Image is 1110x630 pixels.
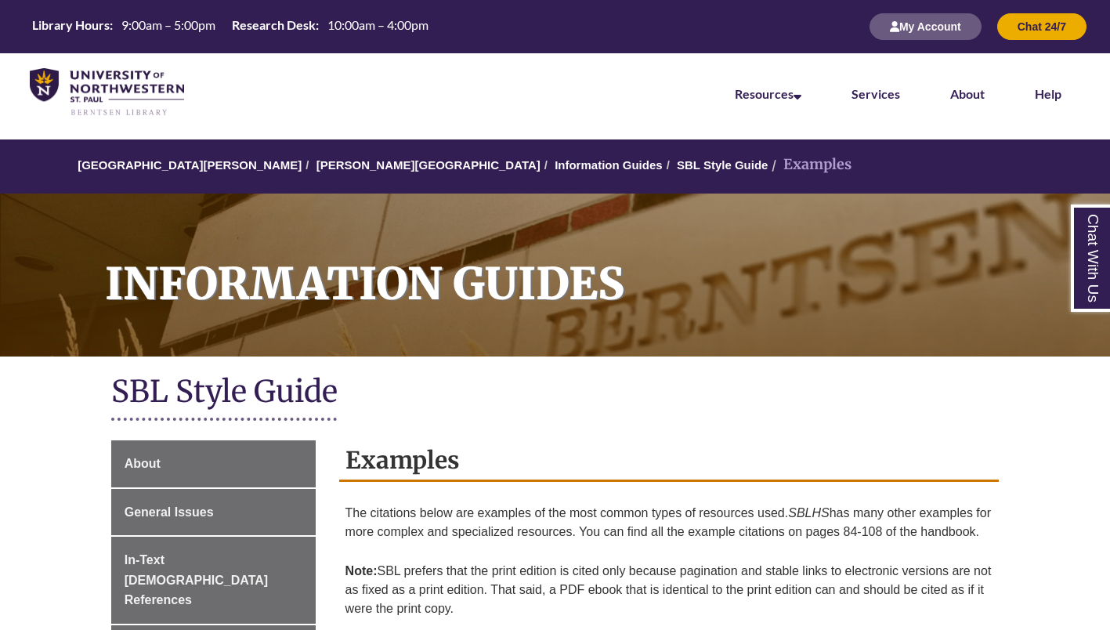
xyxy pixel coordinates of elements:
a: General Issues [111,489,316,536]
h2: Examples [339,440,1000,482]
table: Hours Today [26,16,435,36]
p: The citations below are examples of the most common types of resources used. has many other examp... [345,498,993,548]
button: My Account [870,13,982,40]
span: In-Text [DEMOGRAPHIC_DATA] References [125,553,268,606]
button: Chat 24/7 [997,13,1086,40]
span: General Issues [125,505,214,519]
em: SBLHS [788,506,829,520]
a: Information Guides [555,158,663,172]
a: About [111,440,316,487]
a: [GEOGRAPHIC_DATA][PERSON_NAME] [78,158,302,172]
a: My Account [870,20,982,33]
p: SBL prefers that the print edition is cited only because pagination and stable links to electroni... [345,556,993,625]
a: [PERSON_NAME][GEOGRAPHIC_DATA] [316,158,541,172]
span: 10:00am – 4:00pm [327,17,428,32]
h1: SBL Style Guide [111,372,1000,414]
a: SBL Style Guide [677,158,768,172]
h1: Information Guides [88,194,1110,336]
th: Research Desk: [226,16,321,34]
a: Help [1035,86,1061,101]
a: In-Text [DEMOGRAPHIC_DATA] References [111,537,316,624]
a: About [950,86,985,101]
img: UNWSP Library Logo [30,68,184,117]
a: Chat 24/7 [997,20,1086,33]
a: Hours Today [26,16,435,38]
li: Examples [768,154,851,176]
span: About [125,457,161,470]
span: 9:00am – 5:00pm [121,17,215,32]
strong: Note: [345,564,378,577]
a: Resources [735,86,801,101]
th: Library Hours: [26,16,115,34]
a: Services [851,86,900,101]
